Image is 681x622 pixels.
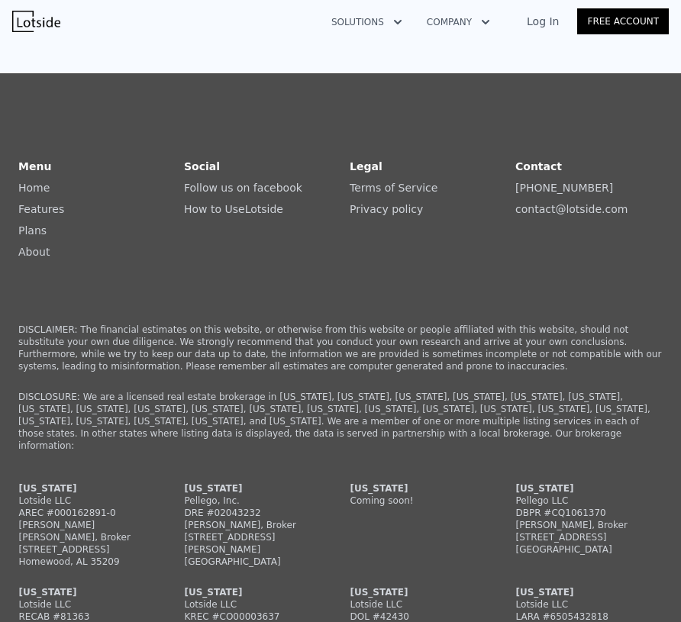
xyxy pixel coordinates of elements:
div: [US_STATE] [19,586,166,598]
strong: Menu [18,160,51,172]
div: [US_STATE] [516,586,663,598]
a: Log In [508,14,577,29]
a: Privacy policy [350,203,423,215]
a: Follow us on facebook [184,182,302,194]
a: How to UseLotside [184,203,283,215]
button: Solutions [319,8,415,36]
a: Free Account [577,8,669,34]
div: [GEOGRAPHIC_DATA] [185,556,331,568]
img: Lotside [12,11,60,32]
div: AREC #000162891-0 [19,507,166,519]
div: DBPR #CQ1061370 [516,507,663,519]
div: Lotside LLC [19,598,166,611]
div: Lotside LLC [516,598,663,611]
strong: Social [184,160,220,172]
div: [STREET_ADDRESS][PERSON_NAME] [185,531,331,556]
strong: Legal [350,160,382,172]
button: Company [415,8,502,36]
a: Terms of Service [350,182,437,194]
div: Pellego, Inc. [185,495,331,507]
div: Lotside LLC [350,598,497,611]
a: Plans [18,224,47,237]
div: Pellego LLC [516,495,663,507]
div: [US_STATE] [19,482,166,495]
div: [US_STATE] [516,482,663,495]
p: DISCLAIMER: The financial estimates on this website, or otherwise from this website or people aff... [18,324,663,372]
div: Lotside LLC [185,598,331,611]
div: [PERSON_NAME], Broker [516,519,663,531]
div: [GEOGRAPHIC_DATA] [516,543,663,556]
div: Lotside LLC [19,495,166,507]
div: Coming soon! [350,495,497,507]
strong: Contact [515,160,562,172]
a: Home [18,182,50,194]
div: Homewood, AL 35209 [19,556,166,568]
a: Features [18,203,64,215]
a: contact@lotside.com [515,203,628,215]
div: [STREET_ADDRESS] [516,531,663,543]
div: [STREET_ADDRESS] [19,543,166,556]
div: [US_STATE] [350,586,497,598]
div: [PERSON_NAME], Broker [185,519,331,531]
a: About [18,246,50,258]
p: DISCLOSURE: We are a licensed real estate brokerage in [US_STATE], [US_STATE], [US_STATE], [US_ST... [18,391,663,452]
a: [PHONE_NUMBER] [515,182,613,194]
div: [US_STATE] [350,482,497,495]
div: [US_STATE] [185,586,331,598]
div: [US_STATE] [185,482,331,495]
div: DRE #02043232 [185,507,331,519]
div: [PERSON_NAME] [PERSON_NAME], Broker [19,519,166,543]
